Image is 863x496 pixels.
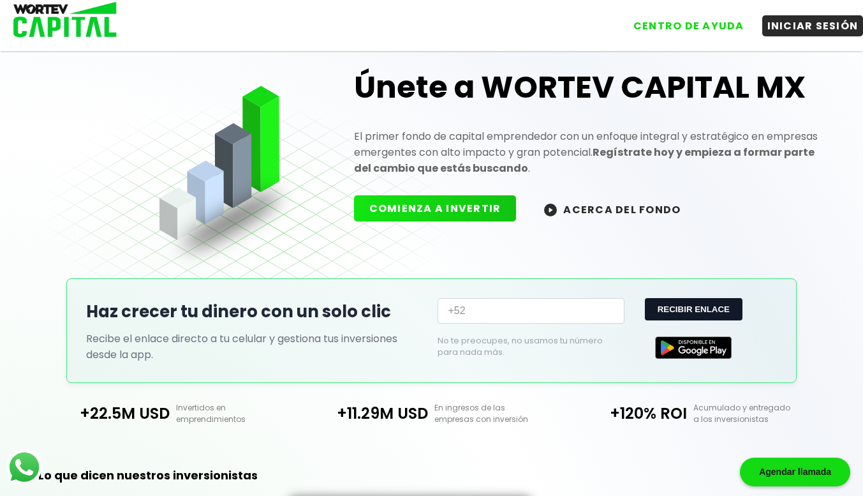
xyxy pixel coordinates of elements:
p: +11.29M USD [302,402,429,425]
img: Google Play [655,336,732,359]
p: No te preocupes, no usamos tu número para nada más. [438,335,604,358]
p: +120% ROI [561,402,687,425]
h1: Únete a WORTEV CAPITAL MX [354,67,820,108]
p: El primer fondo de capital emprendedor con un enfoque integral y estratégico en empresas emergent... [354,128,820,176]
button: COMIENZA A INVERTIR [354,195,517,222]
button: RECIBIR ENLACE [645,298,742,320]
a: COMIENZA A INVERTIR [354,201,529,216]
img: wortev-capital-acerca-del-fondo [544,204,557,216]
p: Acumulado y entregado a los inversionistas [687,402,820,425]
div: Agendar llamada [740,458,850,486]
h2: Haz crecer tu dinero con un solo clic [86,299,425,324]
p: En ingresos de las empresas con inversión [428,402,561,425]
button: ACERCA DEL FONDO [529,195,696,223]
p: Invertidos en emprendimientos [170,402,302,425]
p: +22.5M USD [43,402,170,425]
strong: Regístrate hoy y empieza a formar parte del cambio que estás buscando [354,145,815,176]
a: CENTRO DE AYUDA [616,6,749,36]
img: logos_whatsapp-icon.242b2217.svg [6,449,42,485]
button: CENTRO DE AYUDA [628,15,749,36]
p: Recibe el enlace directo a tu celular y gestiona tus inversiones desde la app. [86,331,425,363]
